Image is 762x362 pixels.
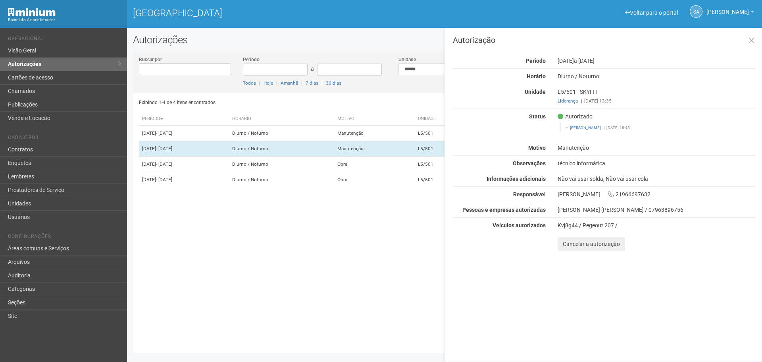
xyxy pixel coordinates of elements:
[706,10,754,16] a: [PERSON_NAME]
[264,80,273,86] a: Hoje
[552,191,762,198] div: [PERSON_NAME] 21966697632
[139,157,229,172] td: [DATE]
[301,80,302,86] span: |
[139,97,442,108] div: Exibindo 1-4 de 4 itens encontrados
[139,126,229,141] td: [DATE]
[415,112,475,126] th: Unidade
[156,146,172,151] span: - [DATE]
[243,56,260,63] label: Período
[558,113,593,120] span: Autorizado
[706,1,749,15] span: Silvio Anjos
[8,16,121,23] div: Painel do Administrador
[415,172,475,188] td: L5/501
[552,160,762,167] div: técnico informática
[321,80,323,86] span: |
[133,8,439,18] h1: [GEOGRAPHIC_DATA]
[581,98,582,104] span: |
[259,80,260,86] span: |
[281,80,298,86] a: Amanhã
[604,126,604,130] span: |
[229,112,334,126] th: Horário
[487,176,546,182] strong: Informações adicionais
[552,57,762,64] div: [DATE]
[334,157,415,172] td: Obra
[462,207,546,213] strong: Pessoas e empresas autorizadas
[8,36,121,44] li: Operacional
[513,191,546,197] strong: Responsável
[558,97,756,105] div: [DATE] 13:35
[276,80,277,86] span: |
[229,172,334,188] td: Diurno / Noturno
[8,234,121,242] li: Configurações
[415,126,475,141] td: L5/501
[625,10,678,16] a: Voltar para o portal
[493,222,546,228] strong: Veículos autorizados
[156,161,172,167] span: - [DATE]
[552,144,762,151] div: Manutenção
[156,177,172,182] span: - [DATE]
[525,89,546,95] strong: Unidade
[8,135,121,143] li: Cadastros
[229,157,334,172] td: Diurno / Noturno
[8,8,56,16] img: Minium
[139,172,229,188] td: [DATE]
[565,125,751,131] footer: [DATE] 18:48
[139,112,229,126] th: Período
[156,130,172,136] span: - [DATE]
[229,141,334,157] td: Diurno / Noturno
[526,58,546,64] strong: Período
[415,141,475,157] td: L5/501
[574,58,595,64] span: a [DATE]
[139,56,162,63] label: Buscar por
[570,126,601,130] a: [PERSON_NAME]
[334,112,415,126] th: Motivo
[529,113,546,120] strong: Status
[326,80,341,86] a: 30 dias
[334,141,415,157] td: Manutenção
[552,73,762,80] div: Diurno / Noturno
[139,141,229,157] td: [DATE]
[552,88,762,105] div: L5/501 - SKYFIT
[334,126,415,141] td: Manutenção
[552,175,762,182] div: Não vai usar solda, Não vai usar cola
[229,126,334,141] td: Diurno / Noturno
[243,80,256,86] a: Todos
[558,206,756,213] div: [PERSON_NAME] [PERSON_NAME] / 07963896756
[528,145,546,151] strong: Motivo
[558,237,625,251] button: Cancelar a autorização
[133,34,756,46] h2: Autorizações
[334,172,415,188] td: Obra
[306,80,318,86] a: 7 dias
[527,73,546,79] strong: Horário
[558,98,578,104] a: Liderança
[415,157,475,172] td: L5/501
[311,66,314,72] span: a
[453,36,756,44] h3: Autorização
[558,222,756,229] div: Kvj8g44 / Pegeout 207 /
[398,56,416,63] label: Unidade
[513,160,546,166] strong: Observações
[690,5,702,18] a: SA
